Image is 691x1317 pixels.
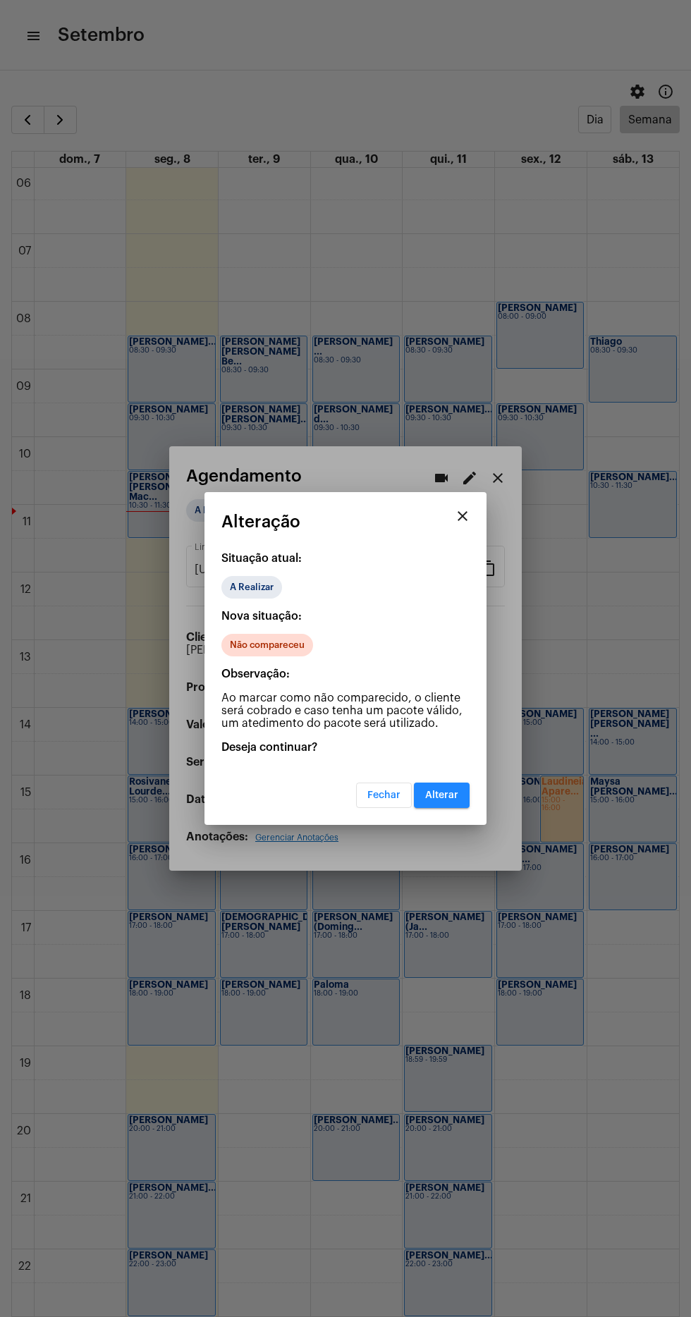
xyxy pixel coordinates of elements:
p: Nova situação: [221,610,470,623]
mat-chip: Não compareceu [221,634,313,656]
p: Deseja continuar? [221,741,470,754]
p: Situação atual: [221,552,470,565]
p: Ao marcar como não comparecido, o cliente será cobrado e caso tenha um pacote válido, um atedimen... [221,692,470,730]
p: Observação: [221,668,470,680]
span: Alterar [425,790,458,800]
button: Alterar [414,783,470,808]
button: Fechar [356,783,412,808]
mat-icon: close [454,508,471,525]
mat-chip: A Realizar [221,576,282,599]
span: Fechar [367,790,400,800]
span: Alteração [221,513,300,531]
